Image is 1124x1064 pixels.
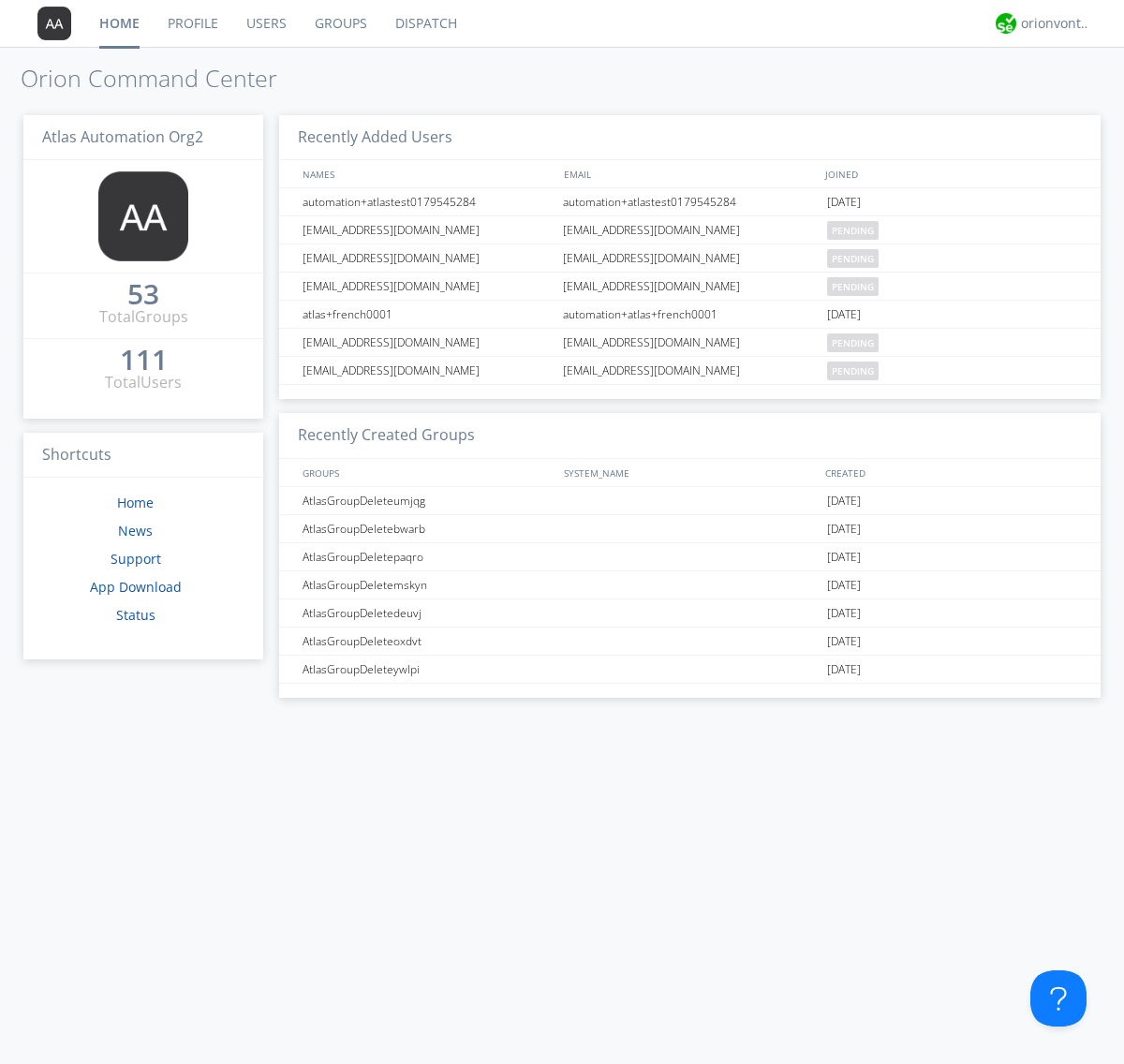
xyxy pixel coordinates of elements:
a: Status [116,606,155,624]
span: Atlas Automation Org2 [42,126,203,147]
div: atlas+french0001 [298,301,557,328]
span: [DATE] [827,543,861,571]
span: [DATE] [827,487,861,515]
span: [DATE] [827,628,861,656]
a: 53 [127,285,159,306]
div: [EMAIL_ADDRESS][DOMAIN_NAME] [298,244,557,272]
h3: Recently Created Groups [279,413,1101,459]
div: AtlasGroupDeletebwarb [298,515,557,542]
iframe: Toggle Customer Support [1030,970,1087,1027]
img: 373638.png [98,171,188,261]
span: [DATE] [827,571,861,599]
div: automation+atlas+french0001 [558,301,822,328]
img: 373638.png [37,7,71,40]
div: 111 [120,350,168,369]
span: pending [827,333,879,352]
div: AtlasGroupDeletemskyn [298,571,557,598]
div: EMAIL [559,160,821,187]
a: App Download [90,578,182,596]
a: AtlasGroupDeletebwarb[DATE] [279,515,1101,543]
span: pending [827,249,879,268]
div: [EMAIL_ADDRESS][DOMAIN_NAME] [558,273,822,300]
a: AtlasGroupDeletepaqro[DATE] [279,543,1101,571]
div: AtlasGroupDeleteoxdvt [298,628,557,655]
div: [EMAIL_ADDRESS][DOMAIN_NAME] [298,329,557,356]
span: pending [827,221,879,240]
a: AtlasGroupDeleteumjqg[DATE] [279,487,1101,515]
span: [DATE] [827,656,861,684]
img: 29d36aed6fa347d5a1537e7736e6aa13 [996,13,1016,34]
div: [EMAIL_ADDRESS][DOMAIN_NAME] [558,216,822,244]
span: pending [827,277,879,296]
div: AtlasGroupDeletedeuvj [298,599,557,627]
a: AtlasGroupDeletedeuvj[DATE] [279,599,1101,628]
div: [EMAIL_ADDRESS][DOMAIN_NAME] [298,273,557,300]
a: [EMAIL_ADDRESS][DOMAIN_NAME][EMAIL_ADDRESS][DOMAIN_NAME]pending [279,357,1101,385]
h3: Recently Added Users [279,115,1101,161]
div: [EMAIL_ADDRESS][DOMAIN_NAME] [558,329,822,356]
div: GROUPS [298,459,555,486]
a: atlas+french0001automation+atlas+french0001[DATE] [279,301,1101,329]
a: [EMAIL_ADDRESS][DOMAIN_NAME][EMAIL_ADDRESS][DOMAIN_NAME]pending [279,216,1101,244]
a: 111 [120,350,168,372]
a: News [118,522,153,539]
div: [EMAIL_ADDRESS][DOMAIN_NAME] [298,216,557,244]
div: Total Users [105,372,182,393]
a: [EMAIL_ADDRESS][DOMAIN_NAME][EMAIL_ADDRESS][DOMAIN_NAME]pending [279,329,1101,357]
h3: Shortcuts [23,433,263,479]
span: [DATE] [827,599,861,628]
a: [EMAIL_ADDRESS][DOMAIN_NAME][EMAIL_ADDRESS][DOMAIN_NAME]pending [279,244,1101,273]
div: automation+atlastest0179545284 [558,188,822,215]
div: AtlasGroupDeleteumjqg [298,487,557,514]
div: AtlasGroupDeletepaqro [298,543,557,570]
div: AtlasGroupDeleteywlpi [298,656,557,683]
a: AtlasGroupDeletemskyn[DATE] [279,571,1101,599]
span: pending [827,362,879,380]
a: Support [111,550,161,568]
a: AtlasGroupDeleteoxdvt[DATE] [279,628,1101,656]
div: [EMAIL_ADDRESS][DOMAIN_NAME] [298,357,557,384]
a: Home [117,494,154,511]
div: Total Groups [99,306,188,328]
a: automation+atlastest0179545284automation+atlastest0179545284[DATE] [279,188,1101,216]
div: NAMES [298,160,555,187]
div: SYSTEM_NAME [559,459,821,486]
div: CREATED [821,459,1083,486]
a: [EMAIL_ADDRESS][DOMAIN_NAME][EMAIL_ADDRESS][DOMAIN_NAME]pending [279,273,1101,301]
span: [DATE] [827,301,861,329]
span: [DATE] [827,515,861,543]
div: [EMAIL_ADDRESS][DOMAIN_NAME] [558,244,822,272]
div: 53 [127,285,159,303]
div: JOINED [821,160,1083,187]
span: [DATE] [827,188,861,216]
div: [EMAIL_ADDRESS][DOMAIN_NAME] [558,357,822,384]
div: automation+atlastest0179545284 [298,188,557,215]
a: AtlasGroupDeleteywlpi[DATE] [279,656,1101,684]
div: orionvontas+atlas+automation+org2 [1021,14,1091,33]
